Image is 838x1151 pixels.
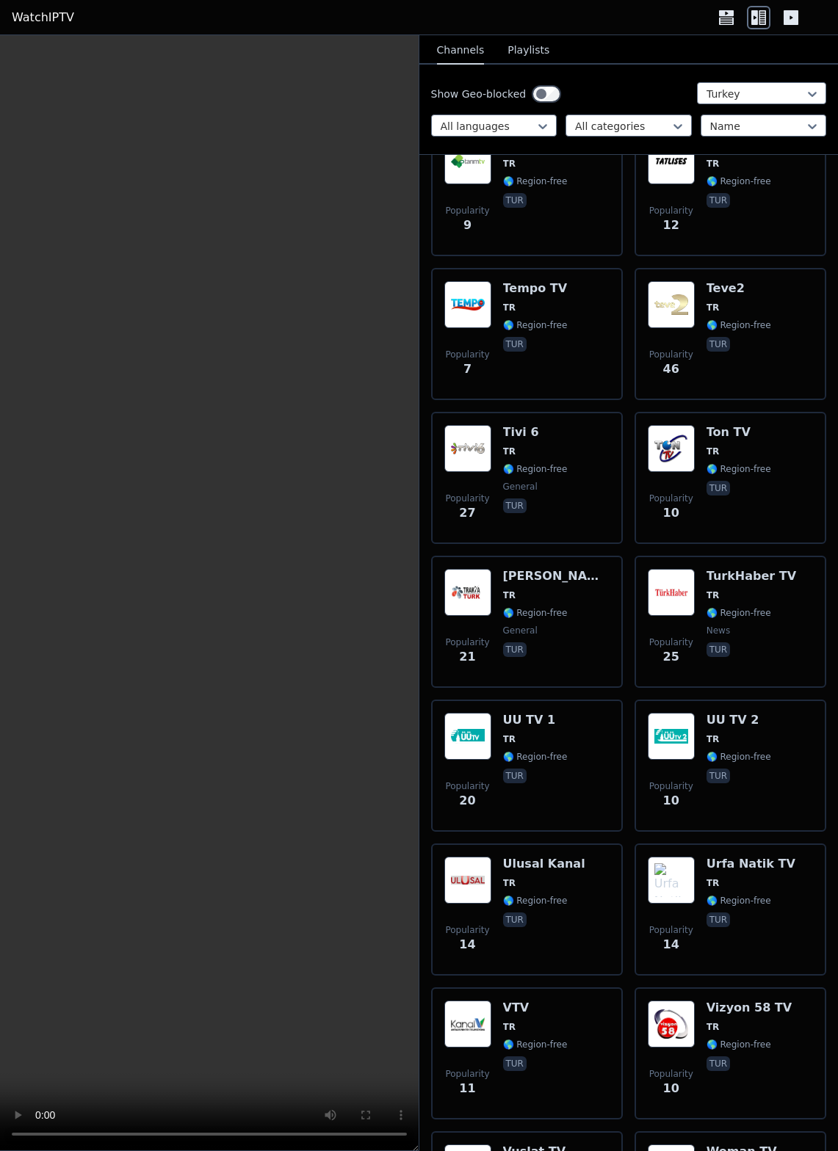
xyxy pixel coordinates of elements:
p: tur [707,912,730,927]
span: 11 [459,1080,475,1097]
span: 14 [459,936,475,954]
span: 9 [463,217,472,234]
span: 10 [663,504,679,522]
h6: Tivi 6 [503,425,568,440]
p: tur [707,642,730,657]
img: Ulusal Kanal [444,857,491,904]
span: news [707,625,730,636]
span: TR [707,1021,719,1033]
span: 🌎 Region-free [503,607,568,619]
span: Popularity [649,780,693,792]
span: Popularity [649,1068,693,1080]
p: tur [707,1056,730,1071]
a: WatchIPTV [12,9,74,26]
button: Channels [437,37,485,65]
p: tur [503,337,527,352]
button: Playlists [508,37,549,65]
p: tur [707,481,730,495]
span: 🌎 Region-free [707,463,771,475]
h6: UU TV 2 [707,713,771,727]
img: Urfa Natik TV [648,857,695,904]
p: tur [707,337,730,352]
p: tur [503,1056,527,1071]
span: Popularity [445,780,489,792]
h6: Vizyon 58 TV [707,1001,792,1015]
span: TR [503,589,516,601]
span: Popularity [445,205,489,217]
img: Teve2 [648,281,695,328]
img: UU TV 1 [444,713,491,760]
span: TR [503,158,516,170]
span: general [503,625,538,636]
h6: [PERSON_NAME] [503,569,610,584]
img: TurkHaber TV [648,569,695,616]
span: 🌎 Region-free [503,463,568,475]
span: 14 [663,936,679,954]
img: Vizyon 58 TV [648,1001,695,1047]
span: 🌎 Region-free [503,175,568,187]
span: 12 [663,217,679,234]
span: TR [707,589,719,601]
span: TR [707,302,719,313]
span: 🌎 Region-free [707,751,771,763]
span: Popularity [649,349,693,360]
span: 🌎 Region-free [707,175,771,187]
img: Tivi 6 [444,425,491,472]
span: 🌎 Region-free [503,1039,568,1050]
span: Popularity [649,205,693,217]
span: 10 [663,792,679,810]
span: TR [707,446,719,457]
img: Tempo TV [444,281,491,328]
span: 20 [459,792,475,810]
h6: Tempo TV [503,281,568,296]
h6: Ton TV [707,425,771,440]
span: 27 [459,504,475,522]
h6: Teve2 [707,281,771,296]
img: VTV [444,1001,491,1047]
h6: VTV [503,1001,568,1015]
span: 46 [663,360,679,378]
p: tur [707,769,730,783]
img: Tatlises TV [648,137,695,184]
span: Popularity [649,924,693,936]
h6: Urfa Natik TV [707,857,795,871]
span: Popularity [445,636,489,648]
h6: TurkHaber TV [707,569,796,584]
span: Popularity [649,636,693,648]
img: Trakya Turk [444,569,491,616]
span: 🌎 Region-free [503,895,568,907]
span: 🌎 Region-free [503,319,568,331]
span: TR [707,733,719,745]
p: tur [503,912,527,927]
span: general [503,481,538,493]
span: Popularity [445,349,489,360]
img: UU TV 2 [648,713,695,760]
p: tur [707,193,730,208]
span: TR [707,877,719,889]
h6: UU TV 1 [503,713,568,727]
span: 7 [463,360,472,378]
p: tur [503,498,527,513]
span: TR [503,1021,516,1033]
img: Ton TV [648,425,695,472]
span: 🌎 Region-free [503,751,568,763]
p: tur [503,769,527,783]
span: 🌎 Region-free [707,607,771,619]
span: TR [503,877,516,889]
span: 21 [459,648,475,666]
span: Popularity [445,1068,489,1080]
span: 🌎 Region-free [707,895,771,907]
span: TR [503,446,516,457]
span: Popularity [445,924,489,936]
label: Show Geo-blocked [431,87,527,101]
span: 🌎 Region-free [707,1039,771,1050]
h6: Ulusal Kanal [503,857,585,871]
span: TR [503,302,516,313]
span: TR [707,158,719,170]
span: TR [503,733,516,745]
p: tur [503,642,527,657]
span: 25 [663,648,679,666]
p: tur [503,193,527,208]
span: 10 [663,1080,679,1097]
img: Tarim TV [444,137,491,184]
